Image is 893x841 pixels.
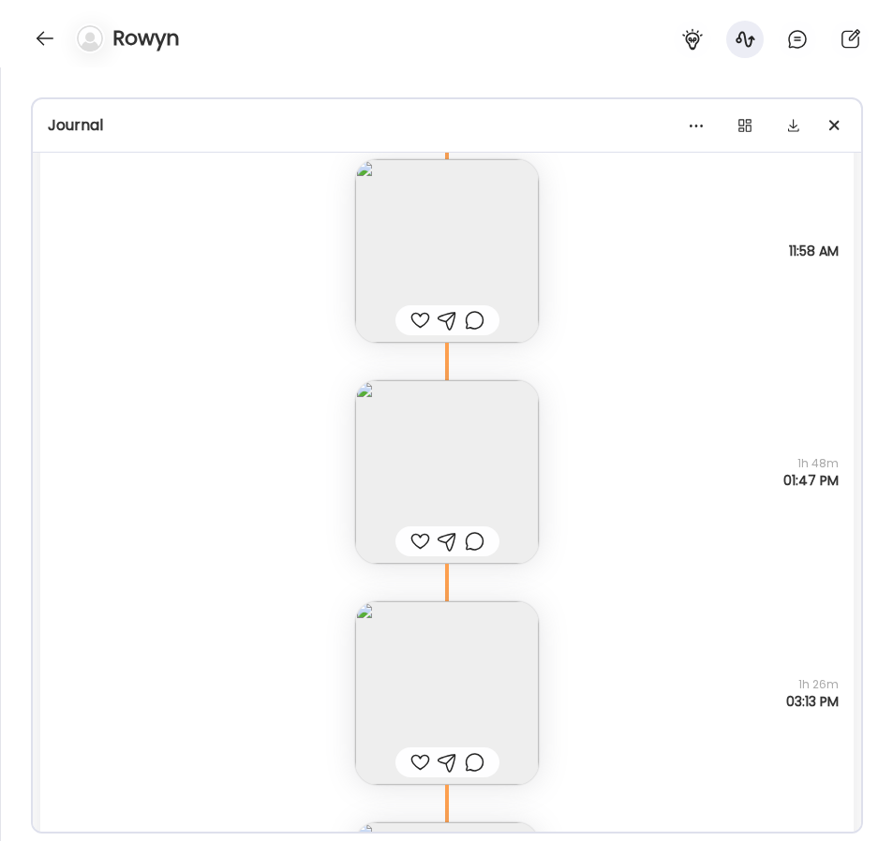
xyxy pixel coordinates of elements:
h4: Rowyn [112,23,180,53]
span: 03:13 PM [786,693,839,710]
span: 1h 48m [783,455,839,472]
span: 1h 26m [786,676,839,693]
img: images%2Fot5vl74dHgfPHSY5DSGskpGRPd62%2FhRv5iTrtyxeuDg12zOOl%2FuBFiemhIhyjbg9FNdiJW_240 [355,380,539,564]
img: images%2Fot5vl74dHgfPHSY5DSGskpGRPd62%2FKzgqeN5PeTF7nE5xBRf6%2FSmsgl3lhKktSTOfXTSG3_240 [355,159,539,343]
span: 01:47 PM [783,472,839,489]
img: bg-avatar-default.svg [77,25,103,52]
img: images%2Fot5vl74dHgfPHSY5DSGskpGRPd62%2FKAJUz2UzEzrdM7wkDFta%2FHrr69pNBv9eFvj03LnRC_240 [355,601,539,785]
span: 11:58 AM [789,243,839,259]
div: Journal [48,114,846,137]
